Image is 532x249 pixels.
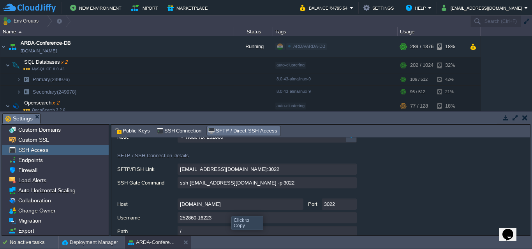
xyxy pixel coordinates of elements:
[273,27,397,36] div: Tags
[437,36,463,57] div: 18%
[1,27,234,36] div: Name
[17,126,62,133] a: Custom Domains
[23,59,69,65] span: SQL Databases
[17,187,77,194] a: Auto Horizontal Scaling
[32,76,71,83] span: Primary
[406,3,428,12] button: Help
[208,127,277,135] span: SFTP / Direct SSH Access
[62,239,118,246] button: Deployment Manager
[3,3,56,13] img: CloudJiffy
[17,197,52,204] a: Collaboration
[117,199,177,208] label: Host
[5,98,10,114] img: AMDAwAAAACH5BAEAAAAALAAAAAABAAEAAAICRAEAOw==
[410,86,425,98] div: 96 / 512
[0,36,7,57] img: AMDAwAAAACH5BAEAAAAALAAAAAABAAEAAAICRAEAOw==
[16,73,21,85] img: AMDAwAAAACH5BAEAAAAALAAAAAABAAEAAAICRAEAOw==
[398,27,480,36] div: Usage
[442,3,524,12] button: [EMAIL_ADDRESS][DOMAIN_NAME]
[117,212,177,222] label: Username
[51,100,59,106] span: x 2
[363,3,396,12] button: Settings
[11,57,21,73] img: AMDAwAAAACH5BAEAAAAALAAAAAABAAEAAAICRAEAOw==
[234,218,261,228] div: Click to Copy
[17,217,42,224] a: Migration
[21,39,71,47] a: ARDA-Conference-DB
[23,100,60,106] a: Opensearchx 2OpenSearch 3.2.0
[7,36,18,57] img: AMDAwAAAACH5BAEAAAAALAAAAAABAAEAAAICRAEAOw==
[410,36,433,57] div: 289 / 1376
[234,27,273,36] div: Status
[11,98,21,114] img: AMDAwAAAACH5BAEAAAAALAAAAAABAAEAAAICRAEAOw==
[234,36,273,57] div: Running
[305,199,320,208] label: Port
[117,177,177,187] label: SSH Gate Command
[32,89,78,95] span: Secondary
[23,99,60,106] span: Opensearch
[57,89,76,95] span: (249978)
[410,57,433,73] div: 202 / 1024
[117,164,177,173] label: SFTP/FISH Link
[17,167,39,174] a: Firewall
[17,207,57,214] a: Change Owner
[157,127,202,135] span: SSH Connection
[499,218,524,241] iframe: chat widget
[167,3,210,12] button: Marketplace
[70,3,124,12] button: New Environment
[128,239,177,246] button: ARDA-Conference-DB
[437,98,463,114] div: 18%
[300,3,350,12] button: Balance ₹4795.54
[117,145,357,164] div: SFTP / SSH Connection Details
[5,57,10,73] img: AMDAwAAAACH5BAEAAAAALAAAAAABAAEAAAICRAEAOw==
[21,73,32,85] img: AMDAwAAAACH5BAEAAAAALAAAAAABAAEAAAICRAEAOw==
[23,108,65,112] span: OpenSearch 3.2.0
[277,103,305,108] span: auto-clustering
[17,146,49,153] a: SSH Access
[17,177,48,184] a: Load Alerts
[50,77,70,82] span: (249976)
[131,3,160,12] button: Import
[21,47,57,55] span: [DOMAIN_NAME]
[5,114,33,124] span: Settings
[437,57,463,73] div: 32%
[437,86,463,98] div: 21%
[293,44,325,49] span: ARDA/ARDA-DB
[17,157,44,164] a: Endpoints
[23,59,69,65] a: SQL Databasesx 2MySQL CE 8.0.43
[32,89,78,95] a: Secondary(249978)
[277,63,305,67] span: auto-clustering
[21,86,32,98] img: AMDAwAAAACH5BAEAAAAALAAAAAABAAEAAAICRAEAOw==
[277,77,311,81] span: 8.0.43-almalinux-9
[410,73,428,85] div: 106 / 512
[437,73,463,85] div: 42%
[17,227,35,234] a: Export
[32,76,71,83] a: Primary(249976)
[3,16,41,26] button: Env Groups
[17,136,50,143] a: Custom SSL
[16,86,21,98] img: AMDAwAAAACH5BAEAAAAALAAAAAABAAEAAAICRAEAOw==
[60,59,68,65] span: x 2
[115,127,150,135] span: Public Keys
[23,67,65,71] span: MySQL CE 8.0.43
[277,89,311,94] span: 8.0.43-almalinux-9
[117,226,177,235] label: Path
[10,236,58,249] div: No active tasks
[18,31,22,33] img: AMDAwAAAACH5BAEAAAAALAAAAAABAAEAAAICRAEAOw==
[410,98,428,114] div: 77 / 128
